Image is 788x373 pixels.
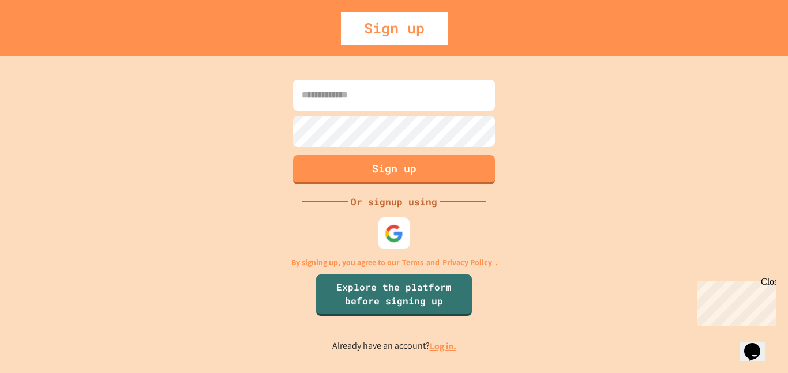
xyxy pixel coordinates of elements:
p: Already have an account? [332,339,456,353]
a: Log in. [430,340,456,352]
div: Chat with us now!Close [5,5,80,73]
a: Privacy Policy [442,257,492,269]
a: Explore the platform before signing up [316,274,472,316]
img: google-icon.svg [385,224,404,243]
p: By signing up, you agree to our and . [291,257,497,269]
div: Sign up [341,12,448,45]
a: Terms [402,257,423,269]
iframe: chat widget [692,277,776,326]
button: Sign up [293,155,495,184]
div: Or signup using [348,195,440,209]
iframe: chat widget [740,327,776,361]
